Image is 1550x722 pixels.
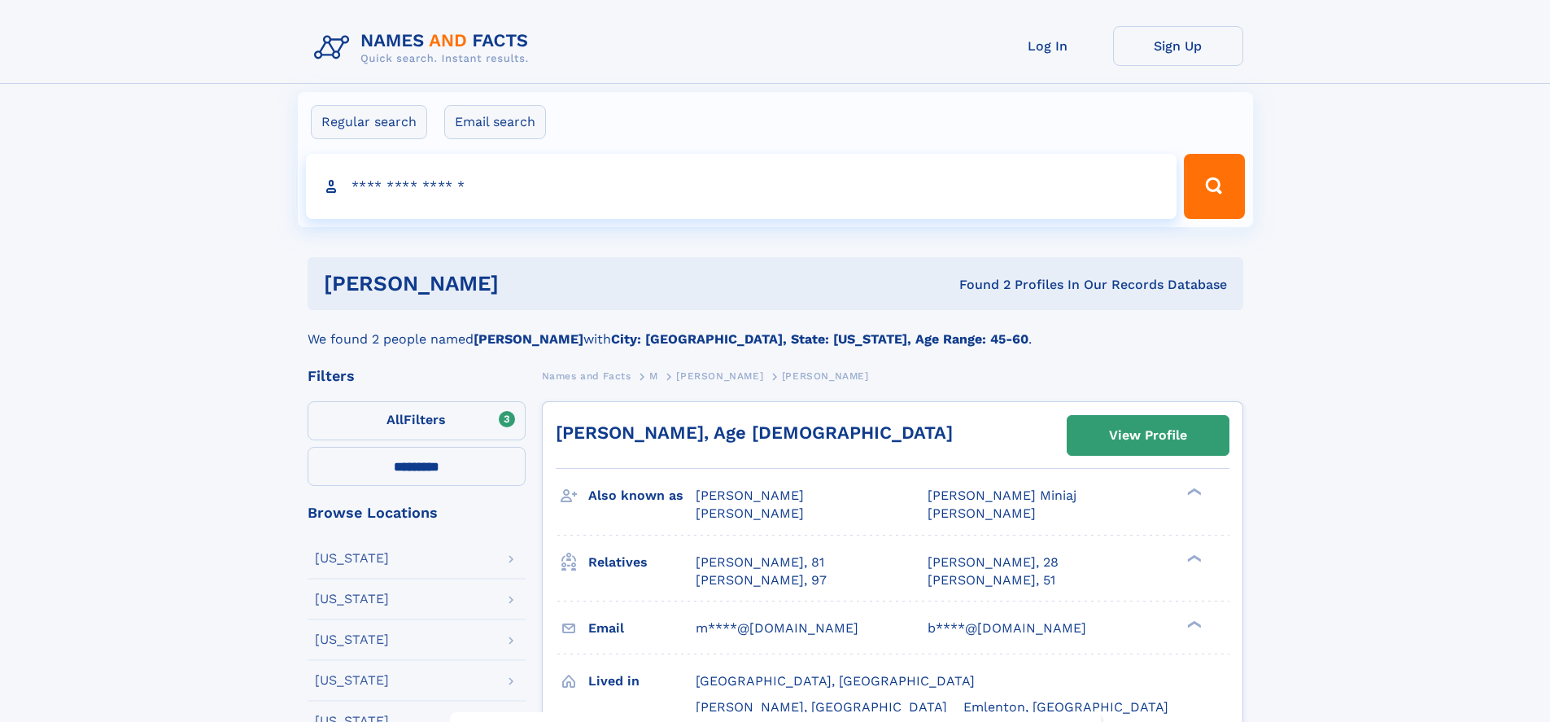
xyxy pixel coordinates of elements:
a: Sign Up [1113,26,1243,66]
a: Names and Facts [542,365,631,386]
h3: Email [588,615,696,642]
label: Email search [444,105,546,139]
span: All [386,412,404,427]
b: [PERSON_NAME] [474,331,583,347]
b: City: [GEOGRAPHIC_DATA], State: [US_STATE], Age Range: 45-60 [611,331,1028,347]
h3: Lived in [588,667,696,695]
a: [PERSON_NAME] [676,365,763,386]
a: Log In [983,26,1113,66]
a: [PERSON_NAME], Age [DEMOGRAPHIC_DATA] [556,422,953,443]
a: [PERSON_NAME], 51 [928,571,1055,589]
span: [PERSON_NAME] [928,505,1036,521]
span: [PERSON_NAME] [676,370,763,382]
span: [PERSON_NAME] [782,370,869,382]
div: Found 2 Profiles In Our Records Database [729,276,1227,294]
span: [PERSON_NAME] Miniaj [928,488,1076,503]
div: [US_STATE] [315,633,389,646]
span: [PERSON_NAME] [696,488,804,503]
div: ❯ [1183,487,1203,497]
h1: [PERSON_NAME] [324,273,729,294]
div: Filters [308,369,526,383]
a: M [649,365,658,386]
span: [PERSON_NAME] [696,505,804,521]
span: Emlenton, [GEOGRAPHIC_DATA] [963,699,1168,715]
a: [PERSON_NAME], 97 [696,571,827,589]
a: View Profile [1068,416,1229,455]
input: search input [306,154,1177,219]
span: [PERSON_NAME], [GEOGRAPHIC_DATA] [696,699,947,715]
img: Logo Names and Facts [308,26,542,70]
span: M [649,370,658,382]
div: ❯ [1183,619,1203,629]
div: Browse Locations [308,505,526,520]
div: [US_STATE] [315,552,389,565]
div: [US_STATE] [315,674,389,687]
div: We found 2 people named with . [308,310,1243,349]
div: ❯ [1183,553,1203,563]
h3: Also known as [588,482,696,510]
button: Search Button [1184,154,1244,219]
div: [US_STATE] [315,593,389,606]
div: View Profile [1109,417,1187,454]
label: Filters [308,401,526,440]
label: Regular search [311,105,427,139]
span: [GEOGRAPHIC_DATA], [GEOGRAPHIC_DATA] [696,673,975,689]
a: [PERSON_NAME], 81 [696,554,824,571]
a: [PERSON_NAME], 28 [928,554,1059,571]
h3: Relatives [588,549,696,576]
